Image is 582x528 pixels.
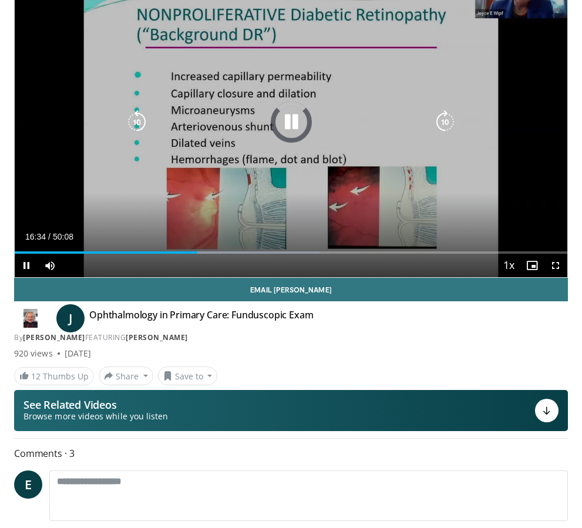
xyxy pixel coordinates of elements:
[31,371,41,382] span: 12
[520,254,544,277] button: Enable picture-in-picture mode
[14,278,568,301] a: Email [PERSON_NAME]
[158,366,218,385] button: Save to
[497,254,520,277] button: Playback Rate
[15,251,567,254] div: Progress Bar
[53,232,73,241] span: 50:08
[15,254,38,277] button: Pause
[14,470,42,499] a: E
[126,332,188,342] a: [PERSON_NAME]
[23,399,168,411] p: See Related Videos
[14,367,94,385] a: 12 Thumbs Up
[14,390,568,431] button: See Related Videos Browse more videos while you listen
[38,254,62,277] button: Mute
[99,366,153,385] button: Share
[544,254,567,277] button: Fullscreen
[23,332,85,342] a: [PERSON_NAME]
[56,304,85,332] a: J
[25,232,46,241] span: 16:34
[89,309,313,328] h4: Ophthalmology in Primary Care: Funduscopic Exam
[14,309,47,328] img: Dr. Joyce Wipf
[14,446,568,461] span: Comments 3
[48,232,51,241] span: /
[65,348,91,359] div: [DATE]
[14,348,53,359] span: 920 views
[23,411,168,422] span: Browse more videos while you listen
[14,332,568,343] div: By FEATURING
